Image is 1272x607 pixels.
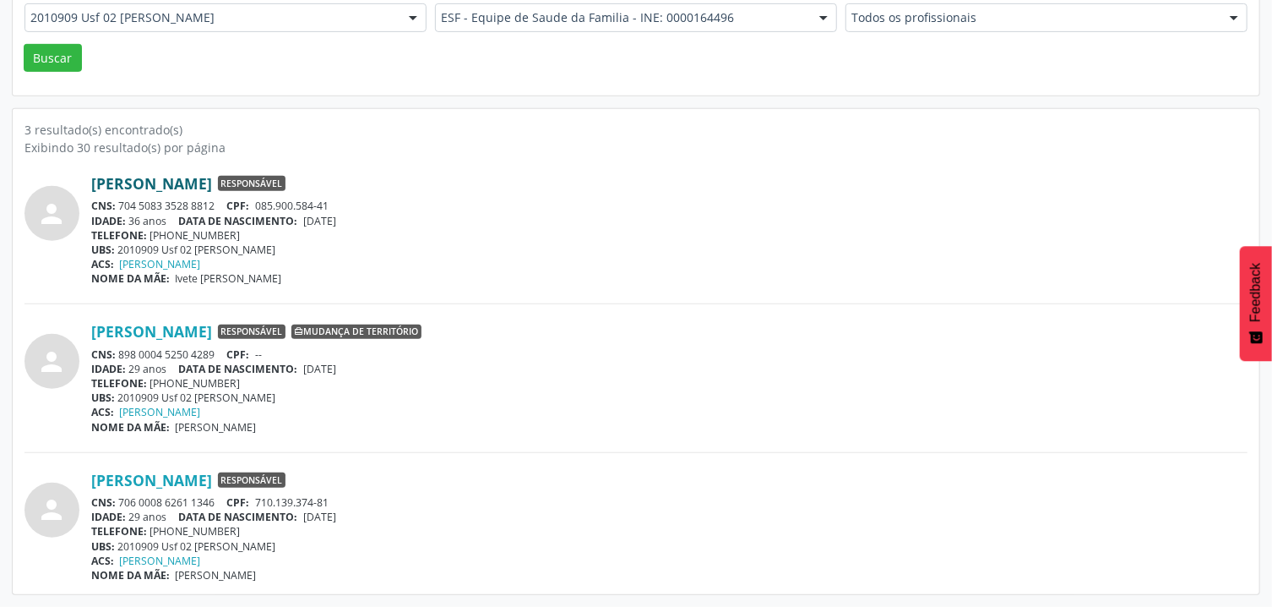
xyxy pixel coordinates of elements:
i: person [37,347,68,377]
span: ACS: [91,554,114,568]
a: [PERSON_NAME] [120,257,201,271]
a: [PERSON_NAME] [120,405,201,419]
span: TELEFONE: [91,376,147,391]
span: CNS: [91,495,116,510]
a: [PERSON_NAME] [120,554,201,568]
span: 085.900.584-41 [255,199,329,213]
span: Mudança de território [291,325,421,340]
span: [PERSON_NAME] [176,420,257,435]
span: UBS: [91,539,115,554]
span: [PERSON_NAME] [176,568,257,582]
span: ESF - Equipe de Saude da Familia - INE: 0000164496 [441,9,802,26]
i: person [37,199,68,229]
div: [PHONE_NUMBER] [91,524,1248,539]
div: 2010909 Usf 02 [PERSON_NAME] [91,539,1248,554]
button: Feedback - Mostrar pesquisa [1240,246,1272,361]
span: CPF: [227,199,250,213]
div: 704 5083 3528 8812 [91,199,1248,213]
span: CNS: [91,347,116,362]
span: Ivete [PERSON_NAME] [176,271,282,286]
span: Responsável [218,473,285,488]
span: [DATE] [303,362,336,376]
i: person [37,495,68,525]
span: NOME DA MÃE: [91,568,170,582]
div: 2010909 Usf 02 [PERSON_NAME] [91,243,1248,257]
span: UBS: [91,391,115,405]
span: UBS: [91,243,115,257]
span: IDADE: [91,510,126,524]
div: 2010909 Usf 02 [PERSON_NAME] [91,391,1248,405]
div: [PHONE_NUMBER] [91,228,1248,243]
span: TELEFONE: [91,228,147,243]
span: [DATE] [303,214,336,228]
span: NOME DA MÃE: [91,420,170,435]
div: 29 anos [91,362,1248,376]
span: Todos os profissionais [851,9,1213,26]
span: CPF: [227,347,250,362]
span: 710.139.374-81 [255,495,329,510]
a: [PERSON_NAME] [91,471,212,489]
span: [DATE] [303,510,336,524]
div: 898 0004 5250 4289 [91,347,1248,362]
span: DATA DE NASCIMENTO: [179,214,298,228]
span: IDADE: [91,362,126,376]
div: [PHONE_NUMBER] [91,376,1248,391]
span: 2010909 Usf 02 [PERSON_NAME] [30,9,392,26]
span: TELEFONE: [91,524,147,539]
div: Exibindo 30 resultado(s) por página [24,139,1248,156]
span: -- [255,347,262,362]
span: CPF: [227,495,250,510]
button: Buscar [24,44,82,73]
span: DATA DE NASCIMENTO: [179,362,298,376]
span: Responsável [218,176,285,191]
span: DATA DE NASCIMENTO: [179,510,298,524]
a: [PERSON_NAME] [91,174,212,193]
span: NOME DA MÃE: [91,271,170,286]
span: ACS: [91,405,114,419]
span: ACS: [91,257,114,271]
a: [PERSON_NAME] [91,322,212,341]
span: IDADE: [91,214,126,228]
div: 36 anos [91,214,1248,228]
div: 29 anos [91,510,1248,524]
div: 3 resultado(s) encontrado(s) [24,121,1248,139]
div: 706 0008 6261 1346 [91,495,1248,510]
span: CNS: [91,199,116,213]
span: Feedback [1248,263,1264,322]
span: Responsável [218,325,285,340]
